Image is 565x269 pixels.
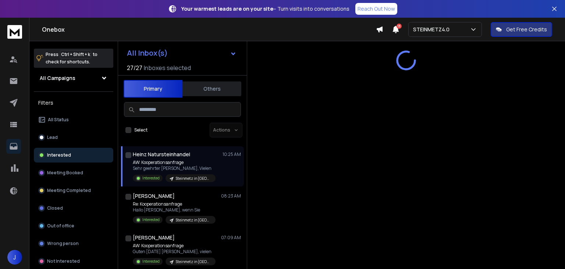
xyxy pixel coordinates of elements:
[47,188,91,193] p: Meeting Completed
[127,63,142,72] span: 27 / 27
[133,192,175,200] h1: [PERSON_NAME]
[223,151,241,157] p: 10:25 AM
[413,26,452,33] p: STEINMETZ4.0
[47,241,79,247] p: Wrong person
[47,134,58,140] p: Lead
[176,176,211,181] p: Steinmetz in [GEOGRAPHIC_DATA]
[355,3,397,15] a: Reach Out Now
[7,250,22,265] button: J
[176,259,211,265] p: Steinmetz in [GEOGRAPHIC_DATA]
[491,22,552,37] button: Get Free Credits
[34,71,113,85] button: All Campaigns
[181,5,273,12] strong: Your warmest leads are on your site
[7,25,22,39] img: logo
[133,249,216,255] p: Guten [DATE] [PERSON_NAME], vielen
[506,26,547,33] p: Get Free Credits
[34,112,113,127] button: All Status
[134,127,148,133] label: Select
[221,193,241,199] p: 08:23 AM
[47,152,71,158] p: Interested
[176,217,211,223] p: Steinmetz in [GEOGRAPHIC_DATA]
[133,151,190,158] h1: Heinz Natursteinhandel
[133,165,216,171] p: Sehr geehrter [PERSON_NAME], Vielen
[144,63,191,72] h3: Inboxes selected
[133,160,216,165] p: AW: Kooperationsanfrage
[40,74,75,82] h1: All Campaigns
[397,24,402,29] span: 13
[47,205,63,211] p: Closed
[221,235,241,241] p: 07:09 AM
[34,236,113,251] button: Wrong person
[34,219,113,233] button: Out of office
[142,259,160,264] p: Interested
[42,25,376,34] h1: Onebox
[60,50,91,59] span: Ctrl + Shift + k
[182,81,241,97] button: Others
[127,49,168,57] h1: All Inbox(s)
[121,46,242,60] button: All Inbox(s)
[133,243,216,249] p: AW: Kooperationsanfrage
[34,183,113,198] button: Meeting Completed
[34,98,113,108] h3: Filters
[34,201,113,216] button: Closed
[47,258,80,264] p: Not Interested
[124,80,182,98] button: Primary
[47,223,74,229] p: Out of office
[48,117,69,123] p: All Status
[34,254,113,269] button: Not Interested
[133,207,216,213] p: Hallo [PERSON_NAME], wenn Sie
[181,5,349,13] p: – Turn visits into conversations
[46,51,97,66] p: Press to check for shortcuts.
[133,201,216,207] p: Re: Kooperationsanfrage
[47,170,83,176] p: Meeting Booked
[142,175,160,181] p: Interested
[34,148,113,163] button: Interested
[358,5,395,13] p: Reach Out Now
[133,234,175,241] h1: [PERSON_NAME]
[142,217,160,223] p: Interested
[34,165,113,180] button: Meeting Booked
[34,130,113,145] button: Lead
